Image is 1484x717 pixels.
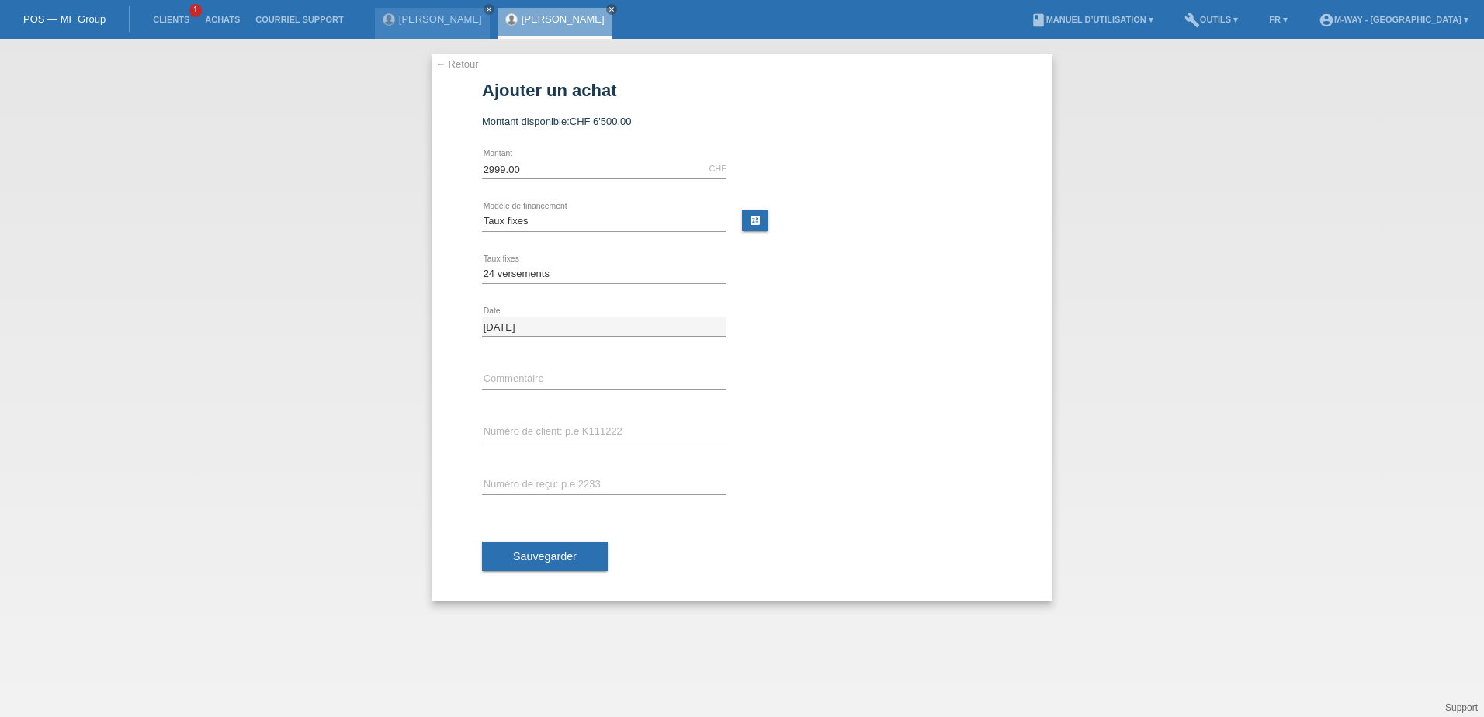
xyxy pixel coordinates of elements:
[399,13,482,25] a: [PERSON_NAME]
[484,4,494,15] a: close
[608,5,615,13] i: close
[742,210,768,231] a: calculate
[1177,15,1246,24] a: buildOutils ▾
[570,116,632,127] span: CHF 6'500.00
[197,15,248,24] a: Achats
[522,13,605,25] a: [PERSON_NAME]
[435,58,479,70] a: ← Retour
[1311,15,1476,24] a: account_circlem-way - [GEOGRAPHIC_DATA] ▾
[189,4,202,17] span: 1
[1319,12,1334,28] i: account_circle
[1445,702,1478,713] a: Support
[482,542,608,571] button: Sauvegarder
[606,4,617,15] a: close
[145,15,197,24] a: Clients
[513,550,577,563] span: Sauvegarder
[23,13,106,25] a: POS — MF Group
[248,15,351,24] a: Courriel Support
[485,5,493,13] i: close
[1184,12,1200,28] i: build
[1023,15,1161,24] a: bookManuel d’utilisation ▾
[482,116,1002,127] div: Montant disponible:
[749,214,761,227] i: calculate
[709,164,726,173] div: CHF
[482,81,1002,100] h1: Ajouter un achat
[1261,15,1295,24] a: FR ▾
[1031,12,1046,28] i: book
